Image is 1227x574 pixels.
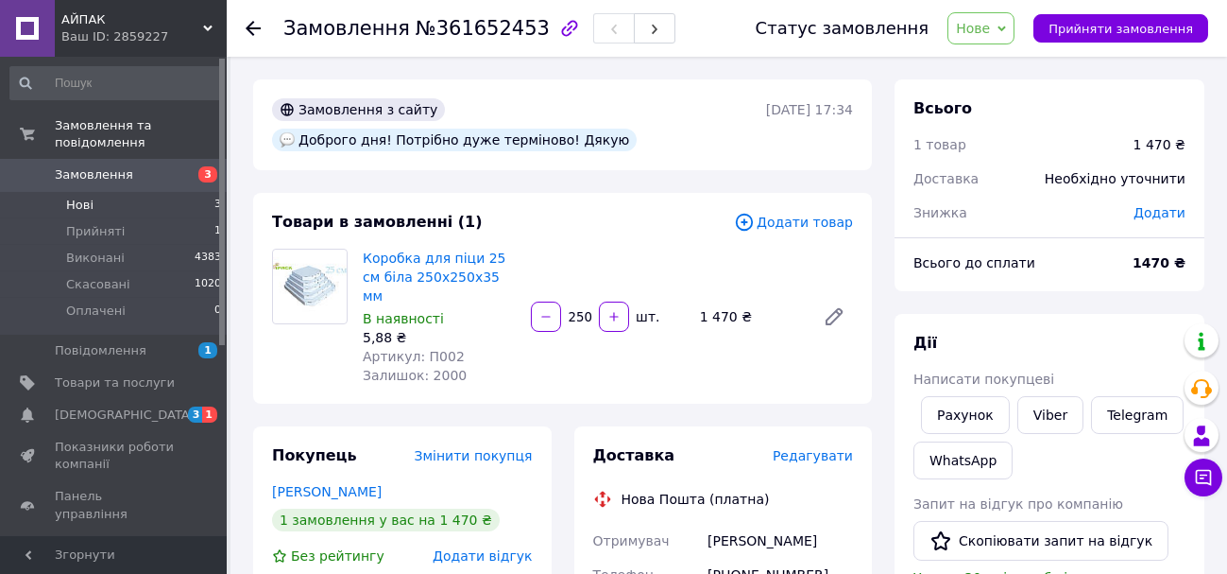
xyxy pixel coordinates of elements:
span: Знижка [913,205,967,220]
div: 1 замовлення у вас на 1 470 ₴ [272,509,500,531]
div: 1 470 ₴ [1133,135,1185,154]
time: [DATE] 17:34 [766,102,853,117]
button: Чат з покупцем [1184,459,1222,496]
span: Редагувати [773,448,853,463]
a: Viber [1017,396,1083,434]
span: Додати [1133,205,1185,220]
div: Необхідно уточнити [1033,158,1197,200]
span: Доставка [913,171,979,186]
a: [PERSON_NAME] [272,484,382,499]
span: Всього до сплати [913,255,1035,270]
span: Доставка [593,446,675,464]
span: Нове [956,21,990,36]
span: 1020 [195,276,221,293]
span: Показники роботи компанії [55,439,175,473]
span: Артикул: П002 [363,349,465,364]
div: [PERSON_NAME] [704,524,857,558]
a: Коробка для піци 25 см біла 250х250х35 мм [363,251,506,304]
div: 5,88 ₴ [363,328,516,347]
button: Скопіювати запит на відгук [913,521,1168,561]
span: Написати покупцеві [913,372,1054,387]
span: 3 [214,197,221,214]
span: 3 [188,407,203,423]
span: В наявності [363,311,444,326]
span: Товари та послуги [55,374,175,391]
span: Прийняти замовлення [1048,22,1193,36]
span: Без рейтингу [291,548,384,564]
span: 1 [214,223,221,240]
span: 1 товар [913,137,966,152]
span: Додати товар [734,212,853,233]
span: 4383 [195,250,221,267]
span: Нові [66,197,94,214]
span: Отримувач [593,533,670,548]
span: Панель управління [55,488,175,522]
span: Додати відгук [433,548,532,564]
a: Telegram [1091,396,1184,434]
span: АЙПАК [61,11,203,28]
div: Доброго дня! Потрібно дуже терміново! Дякую [272,129,637,151]
span: Всього [913,99,972,117]
div: Замовлення з сайту [272,98,445,121]
span: Запит на відгук про компанію [913,496,1123,512]
span: Замовлення та повідомлення [55,117,227,151]
button: Прийняти замовлення [1033,14,1208,43]
div: Статус замовлення [756,19,929,38]
span: Оплачені [66,303,126,320]
span: Замовлення [55,166,133,183]
img: :speech_balloon: [280,132,295,148]
span: 1 [198,342,217,358]
div: шт. [631,307,661,326]
span: Покупець [272,446,357,464]
input: Пошук [9,66,223,100]
span: 0 [214,303,221,320]
span: 1 [202,407,217,423]
div: Ваш ID: 2859227 [61,28,227,45]
span: Скасовані [66,276,130,293]
a: Редагувати [815,298,853,336]
img: Коробка для піци 25 см біла 250х250х35 мм [273,252,347,321]
button: Рахунок [921,396,1010,434]
span: Дії [913,334,937,352]
span: №361652453 [416,17,550,40]
span: Змінити покупця [415,448,533,463]
div: Нова Пошта (платна) [617,490,775,509]
div: 1 470 ₴ [692,304,808,330]
b: 1470 ₴ [1133,255,1185,270]
span: [DEMOGRAPHIC_DATA] [55,407,195,424]
span: Прийняті [66,223,125,240]
span: Повідомлення [55,342,146,359]
span: Виконані [66,250,125,267]
a: WhatsApp [913,442,1013,479]
span: Залишок: 2000 [363,368,467,383]
div: Повернутися назад [246,19,261,38]
span: 3 [198,166,217,183]
span: Товари в замовленні (1) [272,213,483,231]
span: Замовлення [283,17,410,40]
